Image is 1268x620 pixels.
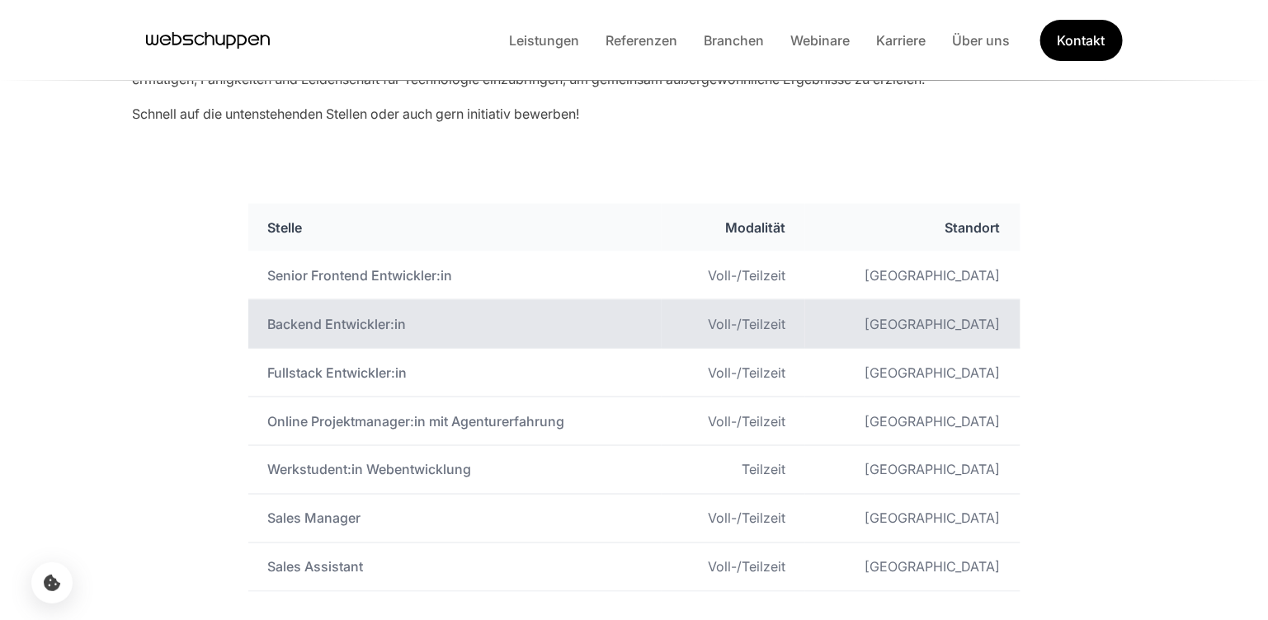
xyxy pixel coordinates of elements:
a: Leistungen [497,32,593,49]
td: [GEOGRAPHIC_DATA] [805,495,1020,543]
td: Voll-/Teilzeit [662,397,805,446]
td: Fullstack Entwickler:in [248,349,662,397]
td: [GEOGRAPHIC_DATA] [805,397,1020,446]
td: Voll-/Teilzeit [662,251,805,300]
td: [GEOGRAPHIC_DATA] [805,349,1020,397]
td: Voll-/Teilzeit [662,543,805,592]
button: Cookie-Einstellungen öffnen [31,562,73,604]
td: Teilzeit [662,446,805,495]
td: Senior Frontend Entwickler:in [248,251,662,300]
td: Sales Manager [248,495,662,543]
a: Hauptseite besuchen [146,28,270,53]
div: Schnell auf die untenstehenden Stellen oder auch gern initiativ bewerben! [133,103,1136,124]
td: [GEOGRAPHIC_DATA] [805,543,1020,592]
th: Stelle [248,204,662,251]
a: Webinare [778,32,864,49]
th: Modalität [662,204,805,251]
td: Voll-/Teilzeit [662,495,805,543]
td: Online Projektmanager:in mit Agenturerfahrung [248,397,662,446]
a: Get Started [1040,20,1123,61]
td: Backend Entwickler:in [248,300,662,349]
td: Sales Assistant [248,543,662,592]
td: [GEOGRAPHIC_DATA] [805,446,1020,495]
td: Voll-/Teilzeit [662,300,805,349]
a: Über uns [940,32,1024,49]
a: Karriere [864,32,940,49]
a: Branchen [691,32,778,49]
td: Werkstudent:in Webentwicklung [248,446,662,495]
td: [GEOGRAPHIC_DATA] [805,251,1020,300]
th: Standort [805,204,1020,251]
td: Voll-/Teilzeit [662,349,805,397]
a: Referenzen [593,32,691,49]
td: [GEOGRAPHIC_DATA] [805,300,1020,349]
